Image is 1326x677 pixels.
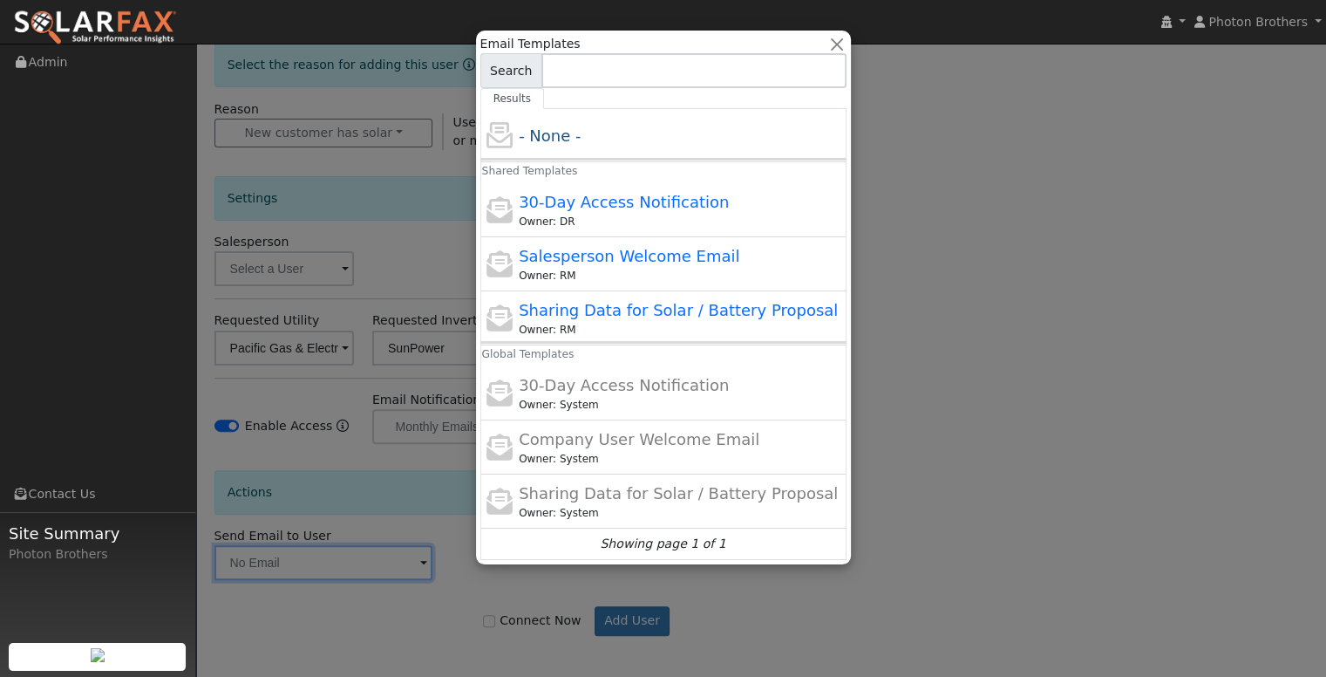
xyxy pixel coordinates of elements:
div: Leroy Coffman [519,505,842,521]
span: - None - [519,127,581,145]
h6: Shared Templates [470,159,494,184]
img: SolarFax [13,10,177,46]
span: Site Summary [9,522,187,545]
div: Photon Brothers [9,545,187,564]
div: Ryan Montgomery [519,268,842,284]
div: Ryan Montgomery [519,322,842,338]
div: David Raichart [519,214,842,229]
div: Leroy Coffman [519,451,842,467]
span: Sharing Data for Solar / Battery Proposal [519,301,838,319]
div: Leroy Coffman [519,397,842,413]
span: Salesperson Welcome Email [519,247,739,265]
img: retrieve [91,648,105,662]
a: Results [480,88,545,109]
span: Search [480,53,542,88]
span: Email Templates [480,35,581,53]
span: Photon Brothers [1208,15,1308,29]
span: 30-Day Access Notification [519,376,729,394]
span: 30-Day Access Notification [519,193,729,211]
i: Showing page 1 of 1 [600,535,725,553]
span: Company User Welcome Email [519,430,759,448]
span: Sharing Data for Solar / Battery Proposal [519,484,838,503]
h6: Global Templates [470,342,494,367]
